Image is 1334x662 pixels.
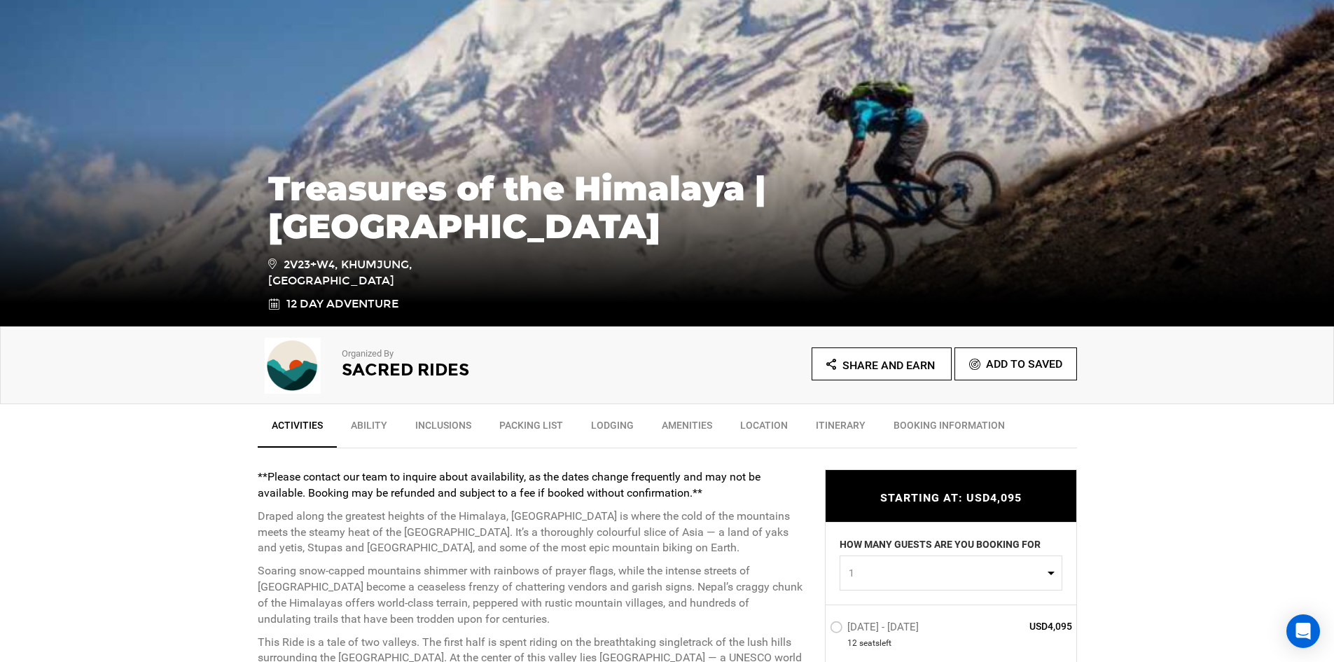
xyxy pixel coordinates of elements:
[802,411,880,446] a: Itinerary
[577,411,648,446] a: Lodging
[401,411,485,446] a: Inclusions
[1286,614,1320,648] div: Open Intercom Messenger
[842,359,935,372] span: Share and Earn
[342,361,629,379] h2: Sacred Rides
[986,357,1062,371] span: Add To Saved
[268,256,468,289] span: 2V23+W4, Khumjung, [GEOGRAPHIC_DATA]
[648,411,726,446] a: Amenities
[485,411,577,446] a: Packing List
[258,470,760,499] strong: **Please contact our team to inquire about availability, as the dates change frequently and may n...
[258,509,804,557] p: Draped along the greatest heights of the Himalaya, [GEOGRAPHIC_DATA] is where the cold of the mou...
[830,621,922,637] label: [DATE] - [DATE]
[880,411,1019,446] a: BOOKING INFORMATION
[880,491,1022,504] span: STARTING AT: USD4,095
[258,338,328,394] img: img_e4681a10ee4e6ae85de754582634b4e0.jpg
[342,347,629,361] p: Organized By
[258,411,337,448] a: Activities
[859,637,891,649] span: seat left
[337,411,401,446] a: Ability
[849,566,1044,580] span: 1
[875,637,880,649] span: s
[840,537,1041,556] label: HOW MANY GUESTS ARE YOU BOOKING FOR
[258,563,804,627] p: Soaring snow-capped mountains shimmer with rainbows of prayer flags, while the intense streets of...
[840,556,1062,591] button: 1
[268,170,1066,245] h1: Treasures of the Himalaya | [GEOGRAPHIC_DATA]
[847,637,857,649] span: 12
[726,411,802,446] a: Location
[971,619,1073,633] span: USD4,095
[286,296,398,312] span: 12 Day Adventure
